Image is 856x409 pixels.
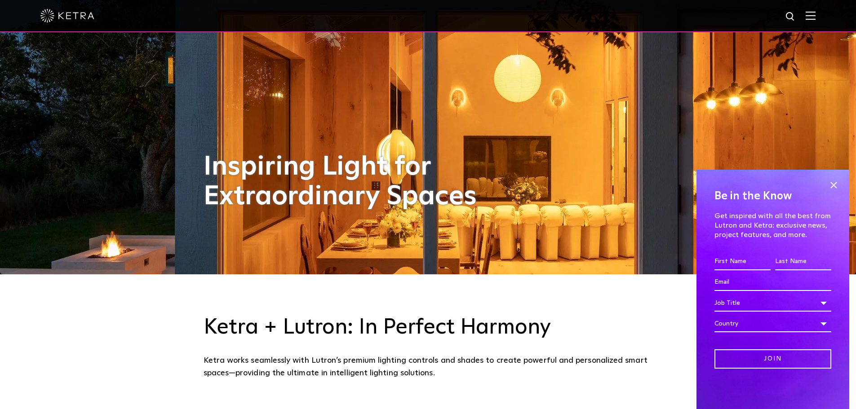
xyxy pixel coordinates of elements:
input: Email [714,274,831,291]
div: Ketra works seamlessly with Lutron’s premium lighting controls and shades to create powerful and ... [204,354,653,380]
img: ketra-logo-2019-white [40,9,94,22]
h4: Be in the Know [714,188,831,205]
h3: Ketra + Lutron: In Perfect Harmony [204,315,653,341]
div: Job Title [714,295,831,312]
h1: Inspiring Light for Extraordinary Spaces [204,152,496,211]
input: Last Name [775,253,831,270]
img: search icon [785,11,796,22]
input: Join [714,349,831,369]
p: Get inspired with all the best from Lutron and Ketra: exclusive news, project features, and more. [714,211,831,239]
div: Country [714,315,831,332]
img: Hamburger%20Nav.svg [806,11,816,20]
input: First Name [714,253,771,270]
